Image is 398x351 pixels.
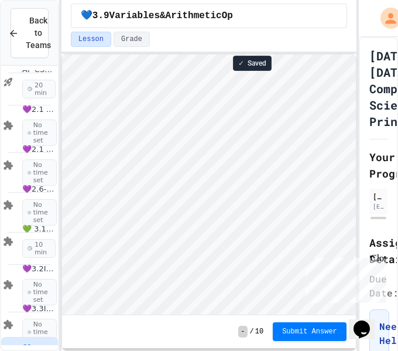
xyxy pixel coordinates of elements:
span: 💙3.9Variables&ArithmeticOp [81,9,233,23]
div: [PERSON_NAME] [373,191,384,202]
span: 10 [255,327,263,336]
span: No time set [22,279,57,306]
button: Grade [114,32,150,47]
span: 10 min [22,239,56,258]
div: Chat with us now!Close [5,5,81,74]
span: / [250,327,254,336]
span: ✓ [238,59,244,68]
span: No time set [22,159,57,186]
span: 💚 3.1 Hello World [22,224,56,234]
span: Submit Answer [282,327,337,336]
span: 💜3.2InvestigateCreateVars [22,264,56,274]
span: No time set [22,120,57,146]
span: 💜3.3InvestigateCreateVars(A:GraphOrg) [22,304,56,314]
span: 💜2.1 AngleExperiments1 [22,105,56,115]
iframe: Snap! Programming Environment [62,54,356,315]
h2: Your Progress [369,149,387,182]
span: 💜2.6-7DrawInternet [22,185,56,195]
span: No time set [22,199,57,226]
span: No time set [22,319,57,346]
span: Back to Teams [26,15,51,52]
iframe: chat widget [301,253,386,303]
span: AP CSP Unit 1 Review [22,65,56,75]
iframe: chat widget [349,304,386,339]
button: Submit Answer [273,322,346,341]
span: 20 min [22,80,56,98]
h2: Assignment Details [369,234,387,267]
button: Lesson [71,32,111,47]
button: Back to Teams [11,8,49,58]
span: Saved [248,59,266,68]
span: 💜2.1 AngleExperiments2 [22,145,56,155]
span: - [238,326,247,338]
div: [EMAIL_ADDRESS][DOMAIN_NAME] [373,202,384,211]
